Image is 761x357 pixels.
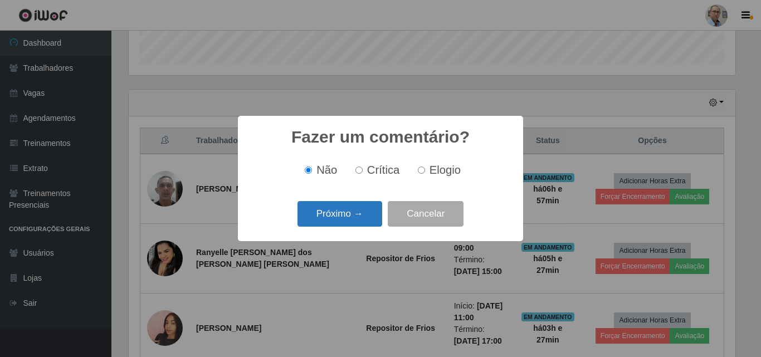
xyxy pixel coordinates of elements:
h2: Fazer um comentário? [291,127,470,147]
span: Elogio [430,164,461,176]
input: Crítica [355,167,363,174]
button: Próximo → [297,201,382,227]
input: Não [305,167,312,174]
span: Crítica [367,164,400,176]
button: Cancelar [388,201,464,227]
input: Elogio [418,167,425,174]
span: Não [316,164,337,176]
